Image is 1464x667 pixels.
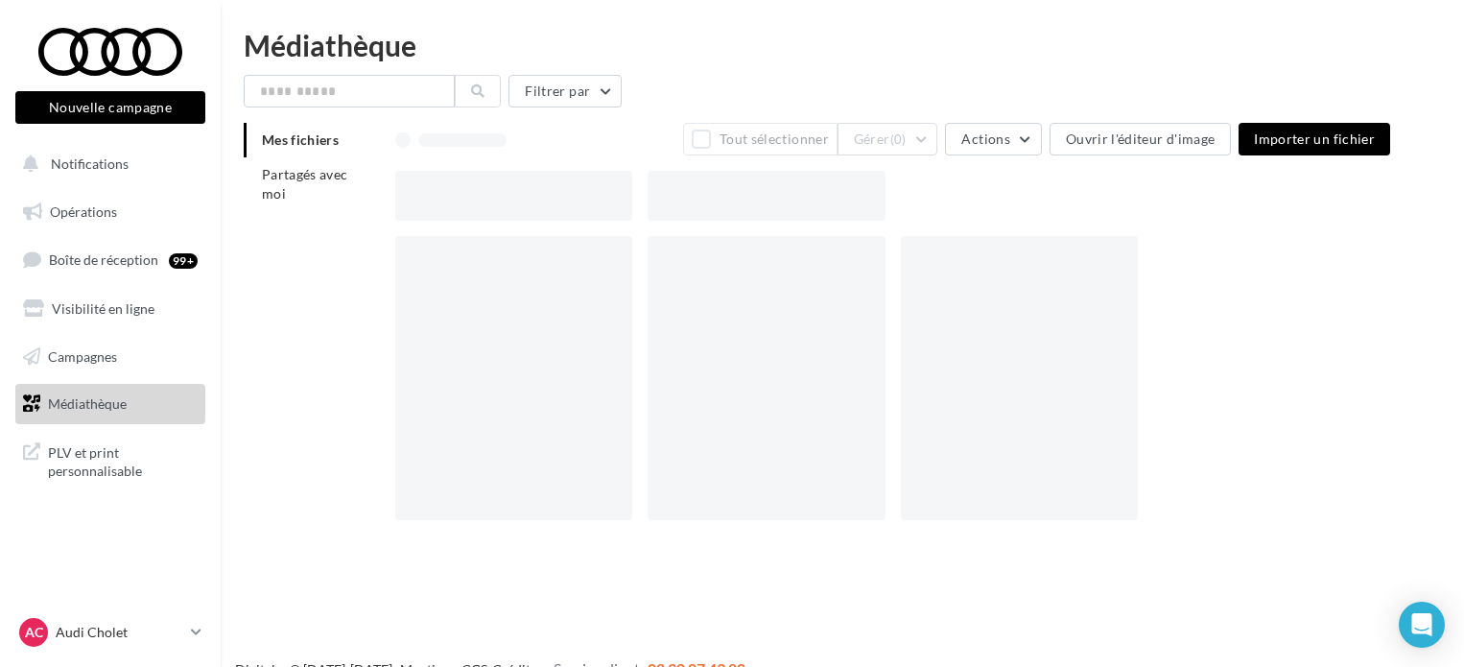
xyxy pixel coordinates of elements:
[49,251,158,268] span: Boîte de réception
[262,166,348,202] span: Partagés avec moi
[1254,131,1375,147] span: Importer un fichier
[56,623,183,642] p: Audi Cholet
[683,123,837,155] button: Tout sélectionner
[15,614,205,651] a: AC Audi Cholet
[1399,602,1445,648] div: Open Intercom Messenger
[15,91,205,124] button: Nouvelle campagne
[961,131,1009,147] span: Actions
[25,623,43,642] span: AC
[262,131,339,148] span: Mes fichiers
[12,239,209,280] a: Boîte de réception99+
[945,123,1041,155] button: Actions
[12,289,209,329] a: Visibilité en ligne
[12,384,209,424] a: Médiathèque
[12,192,209,232] a: Opérations
[838,123,938,155] button: Gérer(0)
[12,432,209,488] a: PLV et print personnalisable
[1239,123,1390,155] button: Importer un fichier
[1050,123,1231,155] button: Ouvrir l'éditeur d'image
[50,203,117,220] span: Opérations
[890,131,907,147] span: (0)
[48,347,117,364] span: Campagnes
[48,440,198,481] span: PLV et print personnalisable
[52,300,154,317] span: Visibilité en ligne
[12,337,209,377] a: Campagnes
[244,31,1441,60] div: Médiathèque
[48,395,127,412] span: Médiathèque
[169,253,198,269] div: 99+
[51,155,129,172] span: Notifications
[12,144,201,184] button: Notifications
[508,75,622,107] button: Filtrer par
